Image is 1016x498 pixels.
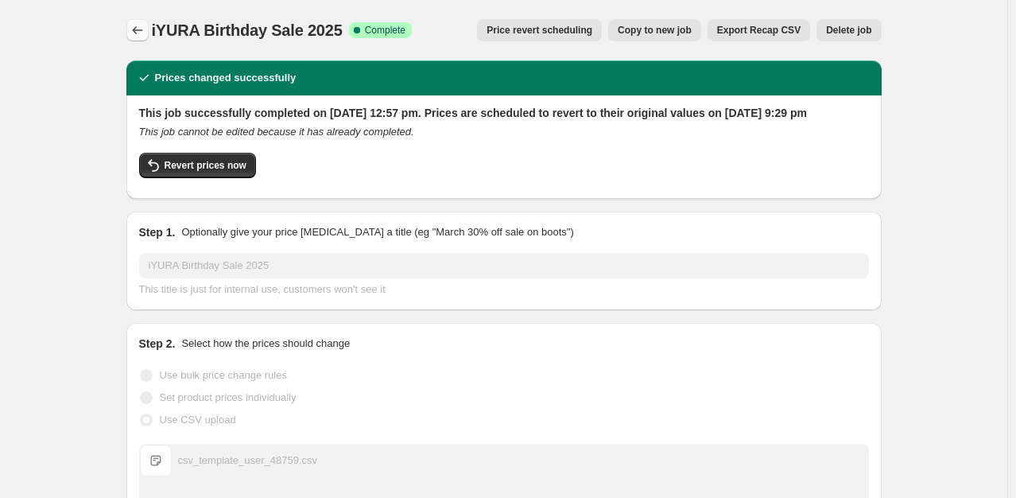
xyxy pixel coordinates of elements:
h2: This job successfully completed on [DATE] 12:57 pm. Prices are scheduled to revert to their origi... [139,105,869,121]
p: Optionally give your price [MEDICAL_DATA] a title (eg "March 30% off sale on boots") [181,224,573,240]
input: 30% off holiday sale [139,253,869,278]
span: Export Recap CSV [717,24,801,37]
p: Select how the prices should change [181,336,350,352]
span: Use bulk price change rules [160,369,287,381]
h2: Step 1. [139,224,176,240]
span: Set product prices individually [160,391,297,403]
button: Price revert scheduling [477,19,602,41]
span: Complete [365,24,405,37]
i: This job cannot be edited because it has already completed. [139,126,414,138]
div: csv_template_user_48759.csv [178,453,318,469]
span: Price revert scheduling [487,24,592,37]
button: Revert prices now [139,153,256,178]
h2: Prices changed successfully [155,70,297,86]
span: Use CSV upload [160,414,236,426]
span: iYURA Birthday Sale 2025 [152,21,343,39]
button: Copy to new job [608,19,701,41]
span: Revert prices now [165,159,246,172]
button: Delete job [816,19,881,41]
button: Price change jobs [126,19,149,41]
h2: Step 2. [139,336,176,352]
span: Delete job [826,24,871,37]
span: Copy to new job [618,24,692,37]
span: This title is just for internal use, customers won't see it [139,283,386,295]
button: Export Recap CSV [708,19,810,41]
